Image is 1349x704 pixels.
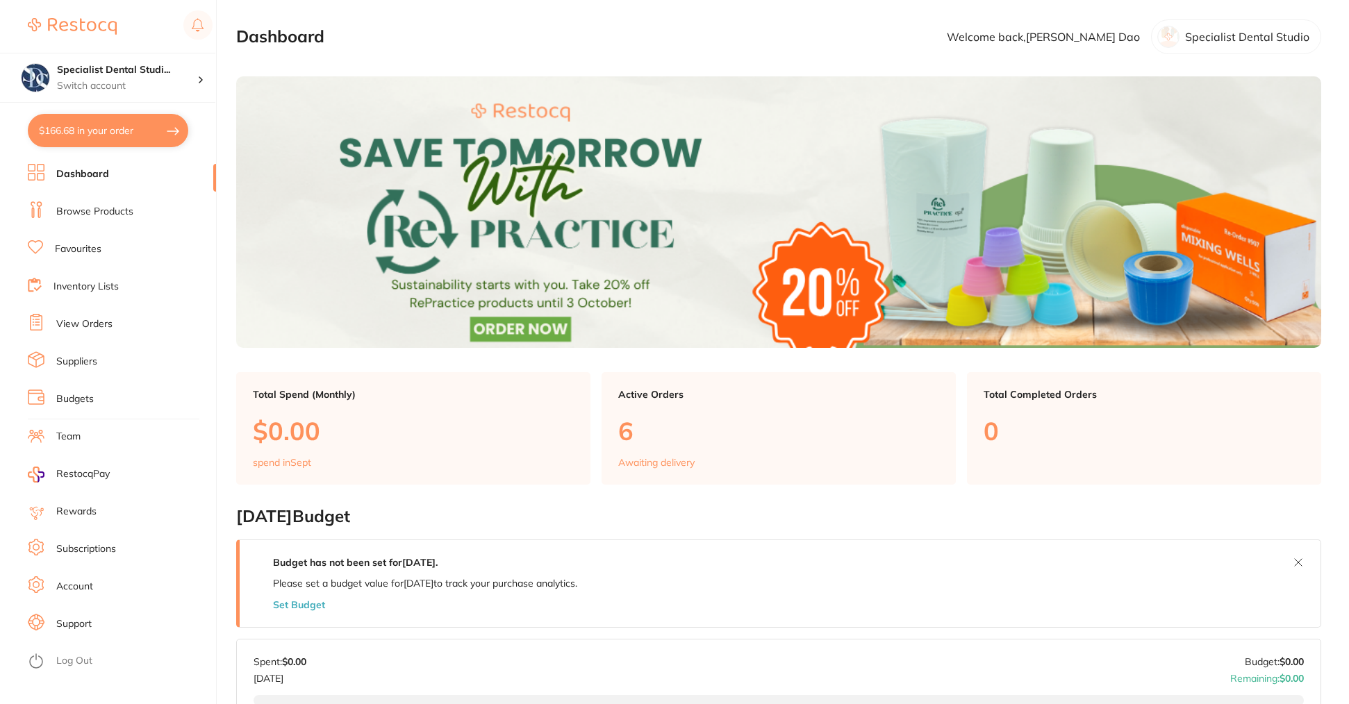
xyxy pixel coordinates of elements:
[273,556,438,569] strong: Budget has not been set for [DATE] .
[22,64,49,92] img: Specialist Dental Studio
[253,417,574,445] p: $0.00
[55,242,101,256] a: Favourites
[56,355,97,369] a: Suppliers
[602,372,956,485] a: Active Orders6Awaiting delivery
[28,467,110,483] a: RestocqPay
[28,114,188,147] button: $166.68 in your order
[56,167,109,181] a: Dashboard
[53,280,119,294] a: Inventory Lists
[253,457,311,468] p: spend in Sept
[1185,31,1309,43] p: Specialist Dental Studio
[236,27,324,47] h2: Dashboard
[947,31,1140,43] p: Welcome back, [PERSON_NAME] Dao
[253,389,574,400] p: Total Spend (Monthly)
[28,18,117,35] img: Restocq Logo
[28,10,117,42] a: Restocq Logo
[57,79,197,93] p: Switch account
[618,389,939,400] p: Active Orders
[236,76,1321,348] img: Dashboard
[618,457,695,468] p: Awaiting delivery
[1280,655,1304,668] strong: $0.00
[56,430,81,444] a: Team
[984,389,1305,400] p: Total Completed Orders
[56,654,92,668] a: Log Out
[984,417,1305,445] p: 0
[254,656,306,667] p: Spent:
[56,542,116,556] a: Subscriptions
[28,651,212,673] button: Log Out
[254,667,306,684] p: [DATE]
[282,655,306,668] strong: $0.00
[56,617,92,631] a: Support
[56,205,133,219] a: Browse Products
[967,372,1321,485] a: Total Completed Orders0
[56,317,113,331] a: View Orders
[56,392,94,406] a: Budgets
[57,63,197,77] h4: Specialist Dental Studio
[273,578,577,589] p: Please set a budget value for [DATE] to track your purchase analytics.
[236,507,1321,526] h2: [DATE] Budget
[1280,672,1304,685] strong: $0.00
[56,505,97,519] a: Rewards
[273,599,325,610] button: Set Budget
[56,580,93,594] a: Account
[56,467,110,481] span: RestocqPay
[1245,656,1304,667] p: Budget:
[28,467,44,483] img: RestocqPay
[618,417,939,445] p: 6
[236,372,590,485] a: Total Spend (Monthly)$0.00spend inSept
[1230,667,1304,684] p: Remaining:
